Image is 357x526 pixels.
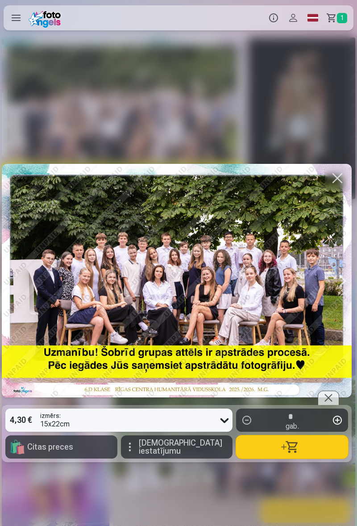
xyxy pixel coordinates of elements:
[5,409,37,432] div: 4,30 €
[9,439,25,455] span: 🛍
[337,13,347,23] span: 1
[27,443,73,451] span: Citas preces
[5,435,117,459] button: 🛍Citas preces
[283,5,303,30] button: Profils
[303,5,323,30] a: Global
[264,5,283,30] button: Info
[40,413,61,419] strong: izmērs :
[121,435,233,459] button: [DEMOGRAPHIC_DATA] iestatījumu
[323,5,353,30] a: Grozs1
[40,409,70,432] div: 15x22cm
[139,439,226,455] span: [DEMOGRAPHIC_DATA] iestatījumu
[29,8,64,28] img: /fa1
